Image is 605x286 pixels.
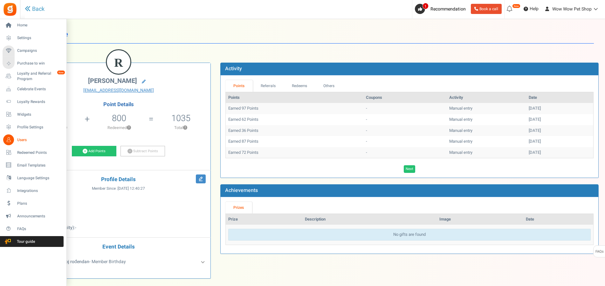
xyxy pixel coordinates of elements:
a: Users [3,134,64,145]
span: Manual entry [449,116,472,122]
span: - Member Birthday [49,258,126,265]
span: Purchase to win [17,61,62,66]
td: - [363,136,447,147]
img: Gratisfaction [3,2,17,17]
a: Profile Settings [3,122,64,133]
a: [EMAIL_ADDRESS][DOMAIN_NAME] [31,87,206,94]
td: Earned 72 Points [226,147,363,158]
p: : [31,206,206,212]
a: Purchase to win [3,58,64,69]
span: - [75,224,76,231]
th: Date [526,92,593,103]
span: Home [17,23,62,28]
td: - [363,103,447,114]
b: Unesi svoj rođendan [49,258,89,265]
em: New [512,4,520,8]
a: Redeemed Points [3,147,64,158]
span: [PERSON_NAME] [88,76,137,85]
span: Email Templates [17,163,62,168]
span: Integrations [17,188,62,194]
span: Campaigns [17,48,62,53]
a: Widgets [3,109,64,120]
th: Points [226,92,363,103]
th: Description [302,214,437,225]
a: Language Settings [3,173,64,183]
span: Tour guide [3,239,47,244]
a: Subtract Points [120,146,165,157]
span: Plans [17,201,62,206]
div: [DATE] [529,139,591,145]
span: Redeemed Points [17,150,62,155]
span: Wow Wow Pet Shop [552,6,592,12]
span: Profile Settings [17,125,62,130]
p: : [31,196,206,202]
span: Celebrate Events [17,86,62,92]
span: Manual entry [449,127,472,133]
a: Home [3,20,64,31]
span: Help [528,6,539,12]
th: Coupons [363,92,447,103]
a: Add Points [72,146,116,157]
th: Prize [226,214,302,225]
h4: Point Details [27,102,210,107]
span: Manual entry [449,105,472,111]
span: Users [17,137,62,143]
td: Earned 87 Points [226,136,363,147]
a: Referrals [253,80,284,92]
a: Campaigns [3,45,64,56]
em: New [57,70,65,75]
p: : [31,225,206,231]
td: - [363,114,447,125]
span: FAQs [595,246,604,258]
a: Next [404,165,415,173]
a: Points [225,80,253,92]
b: Achievements [225,187,258,194]
figcaption: R [107,50,130,75]
span: Manual entry [449,149,472,155]
a: Announcements [3,211,64,221]
span: Settings [17,35,62,41]
td: Earned 36 Points [226,125,363,136]
div: [DATE] [529,106,591,112]
a: Prizes [225,202,252,214]
a: Settings [3,33,64,44]
p: Redeemed [91,125,148,131]
a: Loyalty Rewards [3,96,64,107]
a: 1 Recommendation [415,4,468,14]
td: - [363,125,447,136]
span: Member Since : [92,186,145,191]
td: Earned 97 Points [226,103,363,114]
div: [DATE] [529,117,591,123]
span: Recommendation [430,6,466,12]
td: - [363,147,447,158]
i: Edit Profile [196,174,206,183]
span: Loyalty Rewards [17,99,62,105]
span: Loyalty and Referral Program [17,71,64,82]
span: Language Settings [17,175,62,181]
a: Plans [3,198,64,209]
span: FAQs [17,226,62,232]
h4: Event Details [31,244,206,250]
a: Others [315,80,343,92]
span: 1 [423,3,429,9]
span: [DATE] 12:40:27 [118,186,145,191]
a: Book a call [471,4,502,14]
p: : [31,215,206,221]
h4: Profile Details [31,177,206,183]
a: Loyalty and Referral Program New [3,71,64,82]
a: Help [521,4,541,14]
p: Total [154,125,207,131]
td: Earned 62 Points [226,114,363,125]
th: Image [437,214,523,225]
div: [DATE] [529,150,591,156]
button: ? [183,126,187,130]
th: Date [523,214,593,225]
span: Widgets [17,112,62,117]
h1: User Profile [31,25,594,44]
button: ? [127,126,131,130]
a: Redeems [284,80,315,92]
a: Celebrate Events [3,84,64,94]
div: [DATE] [529,128,591,134]
h5: 800 [112,113,126,123]
th: Activity [447,92,526,103]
